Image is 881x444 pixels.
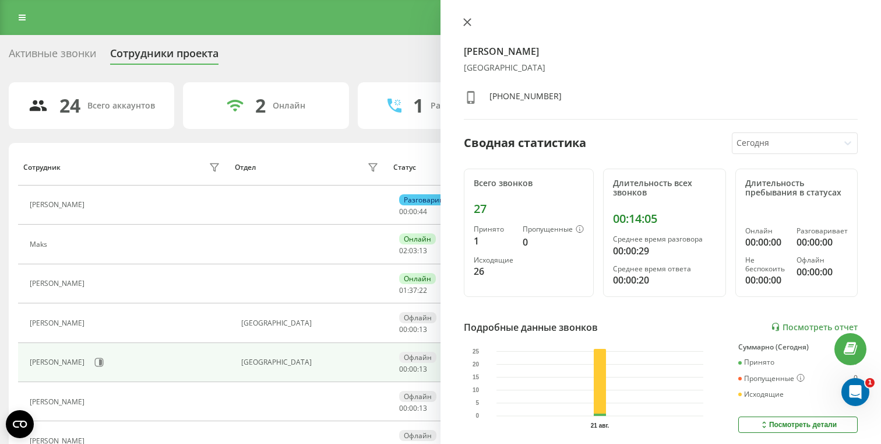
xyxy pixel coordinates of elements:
[613,265,716,273] div: Среднее время ответа
[393,163,416,172] div: Статус
[613,212,716,226] div: 00:14:05
[745,273,788,287] div: 00:00:00
[745,179,848,198] div: Длительность пребывания в статусах
[399,324,407,334] span: 00
[745,227,788,235] div: Онлайн
[489,90,562,107] div: [PHONE_NUMBER]
[30,279,87,288] div: [PERSON_NAME]
[419,207,427,216] span: 44
[419,285,427,295] span: 22
[474,234,513,248] div: 1
[30,319,87,327] div: [PERSON_NAME]
[399,246,407,256] span: 02
[413,95,424,117] div: 1
[745,256,788,273] div: Не беспокоить
[399,404,427,412] div: : :
[419,364,427,374] span: 13
[854,374,858,383] div: 0
[419,246,427,256] span: 13
[473,361,480,368] text: 20
[613,273,716,287] div: 00:00:20
[474,256,513,264] div: Исходящие
[419,324,427,334] span: 13
[399,286,427,295] div: : :
[30,398,87,406] div: [PERSON_NAME]
[409,364,417,374] span: 00
[841,378,869,406] iframe: Intercom live chat
[23,163,61,172] div: Сотрудник
[409,285,417,295] span: 37
[255,95,266,117] div: 2
[399,403,407,413] span: 00
[59,95,80,117] div: 24
[738,390,784,398] div: Исходящие
[6,410,34,438] button: Open CMP widget
[30,201,87,209] div: [PERSON_NAME]
[399,208,427,216] div: : :
[523,225,584,235] div: Пропущенные
[30,358,87,366] div: [PERSON_NAME]
[399,326,427,334] div: : :
[771,322,858,332] a: Посмотреть отчет
[273,101,305,111] div: Онлайн
[797,227,848,235] div: Разговаривает
[399,194,460,205] div: Разговаривает
[797,265,848,279] div: 00:00:00
[476,400,480,406] text: 5
[30,240,50,249] div: Maks
[9,47,96,65] div: Активные звонки
[797,256,848,264] div: Офлайн
[473,387,480,393] text: 10
[474,225,513,233] div: Принято
[409,324,417,334] span: 00
[474,202,584,216] div: 27
[865,378,875,387] span: 1
[473,374,480,380] text: 15
[745,235,788,249] div: 00:00:00
[399,247,427,255] div: : :
[409,246,417,256] span: 03
[738,417,858,433] button: Посмотреть детали
[738,374,805,383] div: Пропущенные
[797,235,848,249] div: 00:00:00
[476,412,480,419] text: 0
[613,244,716,258] div: 00:00:29
[523,235,584,249] div: 0
[474,264,513,278] div: 26
[241,319,382,327] div: [GEOGRAPHIC_DATA]
[399,312,436,323] div: Офлайн
[399,365,427,373] div: : :
[399,391,436,402] div: Офлайн
[464,63,858,73] div: [GEOGRAPHIC_DATA]
[759,420,837,429] div: Посмотреть детали
[409,403,417,413] span: 00
[854,358,858,366] div: 1
[241,358,382,366] div: [GEOGRAPHIC_DATA]
[110,47,219,65] div: Сотрудники проекта
[399,207,407,216] span: 00
[473,348,480,355] text: 25
[399,352,436,363] div: Офлайн
[419,403,427,413] span: 13
[464,320,598,334] div: Подробные данные звонков
[431,101,494,111] div: Разговаривают
[87,101,155,111] div: Всего аккаунтов
[738,343,858,351] div: Суммарно (Сегодня)
[409,207,417,216] span: 00
[738,358,774,366] div: Принято
[399,285,407,295] span: 01
[399,233,436,244] div: Онлайн
[399,273,436,284] div: Онлайн
[474,179,584,188] div: Всего звонков
[464,134,586,152] div: Сводная статистика
[613,179,716,198] div: Длительность всех звонков
[613,235,716,243] div: Среднее время разговора
[399,430,436,441] div: Офлайн
[235,163,256,172] div: Отдел
[399,364,407,374] span: 00
[591,422,609,429] text: 21 авг.
[464,44,858,58] h4: [PERSON_NAME]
